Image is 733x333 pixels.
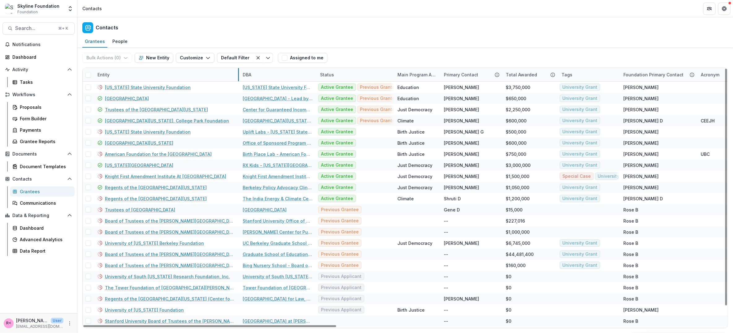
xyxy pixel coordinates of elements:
[623,284,638,291] div: Rose B
[623,117,663,124] div: [PERSON_NAME] D
[243,296,313,302] a: [GEOGRAPHIC_DATA] for Law, Energy and the Environment
[10,136,75,147] a: Grantee Reports
[444,173,479,180] div: [PERSON_NAME]
[20,163,70,170] div: Document Templates
[105,162,173,169] a: [US_STATE][GEOGRAPHIC_DATA]
[105,284,235,291] a: The Tower Foundation of [GEOGRAPHIC_DATA][PERSON_NAME]
[243,318,313,324] a: [GEOGRAPHIC_DATA] at [PERSON_NAME][GEOGRAPHIC_DATA] Board of Trustees of the [PERSON_NAME] Junior
[321,218,359,224] span: Previous Grantee
[562,252,597,257] span: University Grant
[105,173,226,180] a: Knight First Amendment Institute At [GEOGRAPHIC_DATA]
[10,102,75,112] a: Proposals
[562,118,597,123] span: University Grant
[444,184,479,191] div: [PERSON_NAME]
[506,140,527,146] div: $600,000
[623,184,659,191] div: [PERSON_NAME]
[444,84,479,91] div: [PERSON_NAME]
[397,240,432,246] div: Just Democracy
[444,273,448,280] div: --
[321,207,359,212] span: Previous Grantee
[20,236,70,243] div: Advanced Analytics
[135,53,173,63] button: New Entity
[321,263,359,268] span: Previous Grantee
[623,151,659,157] div: [PERSON_NAME]
[506,95,526,102] div: $650,000
[394,71,440,78] div: Main Program Area of Org
[506,162,531,169] div: $3,000,000
[2,65,75,75] button: Open Activity
[243,140,313,146] a: Office of Sponsored Program - [GEOGRAPHIC_DATA][US_STATE]
[105,218,235,224] a: Board of Trustees of the [PERSON_NAME][GEOGRAPHIC_DATA]
[623,195,663,202] div: [PERSON_NAME] D
[623,140,659,146] div: [PERSON_NAME]
[2,90,75,100] button: Open Workflows
[623,84,659,91] div: [PERSON_NAME]
[321,196,353,201] span: Active Grantee
[444,229,448,235] div: --
[506,184,529,191] div: $1,050,000
[243,95,313,102] a: [GEOGRAPHIC_DATA] - Lead by Learning
[2,40,75,49] button: Notifications
[623,106,659,113] div: [PERSON_NAME]
[444,251,448,258] div: --
[397,95,419,102] div: Education
[243,184,313,191] a: Berkeley Policy Advocacy Clinic - Regents of the [GEOGRAPHIC_DATA][US_STATE]
[623,218,638,224] div: Rose B
[105,106,208,113] a: Trustees of the [GEOGRAPHIC_DATA][US_STATE]
[12,92,65,97] span: Workflows
[321,107,353,112] span: Active Grantee
[558,71,576,78] div: Tags
[321,274,362,279] span: Previous Applicant
[94,68,239,81] div: Entity
[502,68,558,81] div: Total Awarded
[16,324,63,329] p: [EMAIL_ADDRESS][DOMAIN_NAME]
[506,251,534,258] div: $44,481,400
[10,113,75,124] a: Form Builder
[105,251,235,258] a: Board of Trustees of the [PERSON_NAME][GEOGRAPHIC_DATA]
[20,138,70,145] div: Grantee Reports
[562,152,597,157] span: University Grant
[506,173,529,180] div: $1,500,000
[239,68,316,81] div: DBA
[321,129,353,134] span: Active Grantee
[321,252,359,257] span: Previous Grantee
[20,104,70,110] div: Proposals
[2,149,75,159] button: Open Documents
[243,117,313,124] a: [GEOGRAPHIC_DATA][US_STATE], College Park Foundation ( UMCPF )
[444,262,448,269] div: --
[20,225,70,231] div: Dashboard
[263,53,273,63] button: Toggle menu
[321,96,353,101] span: Active Grantee
[105,84,191,91] a: [US_STATE] State University Foundation
[562,140,597,146] span: University Grant
[697,71,723,78] div: Acronym
[243,84,313,91] a: [US_STATE] State University Foundation
[394,68,440,81] div: Main Program Area of Org
[397,195,414,202] div: Climate
[623,207,638,213] div: Rose B
[623,229,638,235] div: Rose B
[397,184,432,191] div: Just Democracy
[360,118,398,123] span: Previous Grantee
[6,321,11,325] div: Rose Brookhouse <rose@skylinefoundation.org>
[94,71,113,78] div: Entity
[444,296,479,302] div: [PERSON_NAME]
[57,25,69,32] div: ⌘ + K
[243,240,313,246] a: UC Berkeley Graduate School of Journalism - [GEOGRAPHIC_DATA][US_STATE] Berkeley Foundation
[623,162,659,169] div: [PERSON_NAME]
[243,218,313,224] a: Stanford University Office of Sponsored Research - Board of Trustees of the [PERSON_NAME][GEOGRAP...
[17,9,38,15] span: Foundation
[80,4,104,13] nav: breadcrumb
[66,2,75,15] button: Open entity switcher
[12,213,65,218] span: Data & Reporting
[105,117,229,124] a: [GEOGRAPHIC_DATA][US_STATE], College Park Foundation
[12,177,65,182] span: Contacts
[2,52,75,62] a: Dashboard
[506,296,511,302] div: $0
[562,174,591,179] span: Special Case
[10,161,75,172] a: Document Templates
[397,140,425,146] div: Birth Justice
[506,273,511,280] div: $0
[243,151,313,157] a: Birth Place Lab - American Foundation for the [GEOGRAPHIC_DATA]
[623,173,659,180] div: [PERSON_NAME]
